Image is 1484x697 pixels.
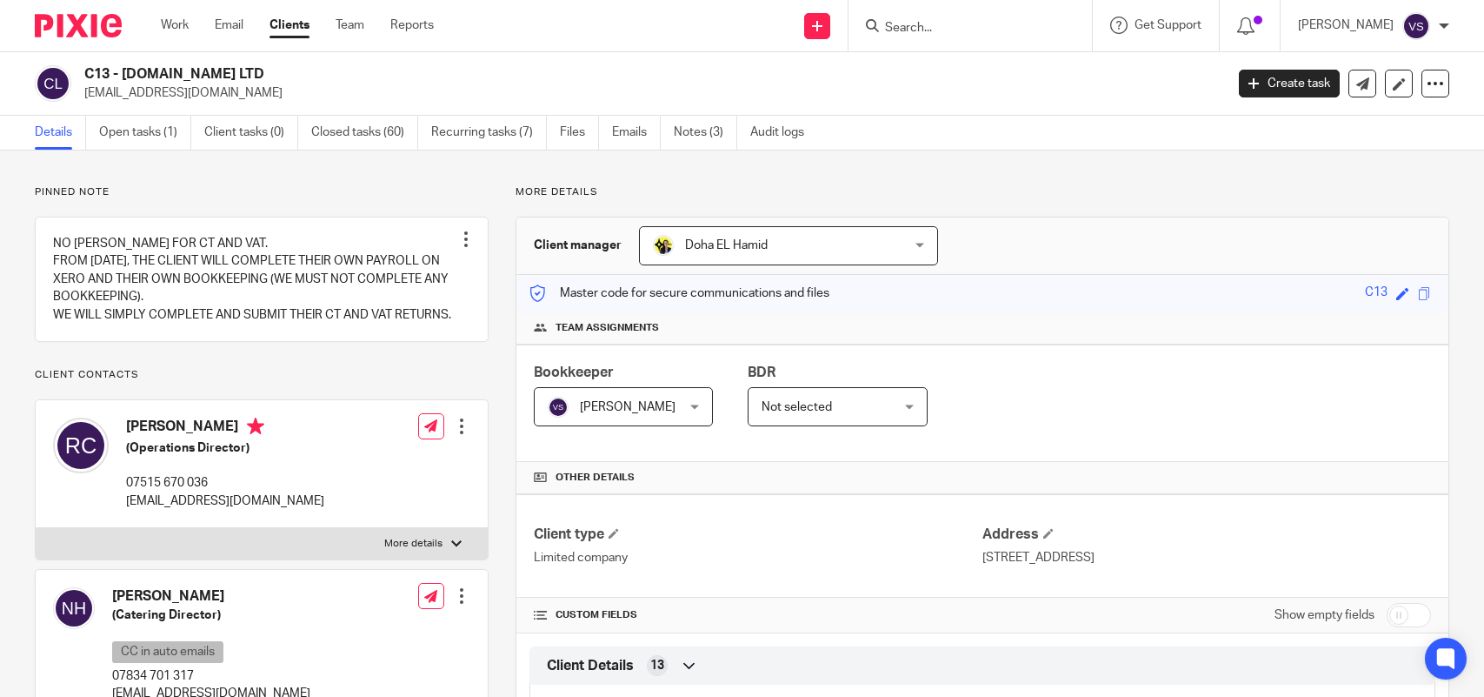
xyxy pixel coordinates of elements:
[534,526,982,544] h4: Client type
[53,418,109,473] img: svg%3E
[215,17,243,34] a: Email
[650,657,664,674] span: 13
[384,537,443,551] p: More details
[35,116,86,150] a: Details
[35,14,122,37] img: Pixie
[112,667,310,685] p: 07834 701 317
[534,608,982,622] h4: CUSTOM FIELDS
[35,185,489,199] p: Pinned note
[580,401,675,413] span: [PERSON_NAME]
[748,365,775,379] span: BDR
[534,365,614,379] span: Bookkeeper
[750,116,817,150] a: Audit logs
[762,401,832,413] span: Not selected
[270,17,309,34] a: Clients
[112,587,310,606] h4: [PERSON_NAME]
[534,549,982,566] p: Limited company
[1135,19,1201,31] span: Get Support
[556,321,659,335] span: Team assignments
[84,84,1213,102] p: [EMAIL_ADDRESS][DOMAIN_NAME]
[1298,17,1394,34] p: [PERSON_NAME]
[431,116,547,150] a: Recurring tasks (7)
[35,368,489,382] p: Client contacts
[1402,12,1430,40] img: svg%3E
[390,17,434,34] a: Reports
[982,549,1431,566] p: [STREET_ADDRESS]
[547,657,634,675] span: Client Details
[126,418,324,439] h4: [PERSON_NAME]
[204,116,298,150] a: Client tasks (0)
[1239,70,1340,97] a: Create task
[247,418,264,435] i: Primary
[534,237,622,254] h3: Client manager
[112,641,223,663] p: CC in auto emails
[84,65,987,84] h2: C13 - [DOMAIN_NAME] LTD
[548,397,569,418] img: svg%3E
[336,17,364,34] a: Team
[53,587,95,629] img: svg%3E
[99,116,191,150] a: Open tasks (1)
[685,239,768,251] span: Doha EL Hamid
[1274,607,1374,624] label: Show empty fields
[1365,284,1388,304] div: C13
[161,17,189,34] a: Work
[516,185,1449,199] p: More details
[653,235,674,256] img: Doha-Starbridge.jpg
[126,439,324,457] h5: (Operations Director)
[674,116,737,150] a: Notes (3)
[556,471,635,485] span: Other details
[126,474,324,492] p: 07515 670 036
[35,65,71,102] img: svg%3E
[883,21,1040,37] input: Search
[560,116,599,150] a: Files
[126,493,324,510] p: [EMAIL_ADDRESS][DOMAIN_NAME]
[612,116,661,150] a: Emails
[529,285,829,302] p: Master code for secure communications and files
[982,526,1431,544] h4: Address
[311,116,418,150] a: Closed tasks (60)
[112,607,310,624] h5: (Catering Director)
